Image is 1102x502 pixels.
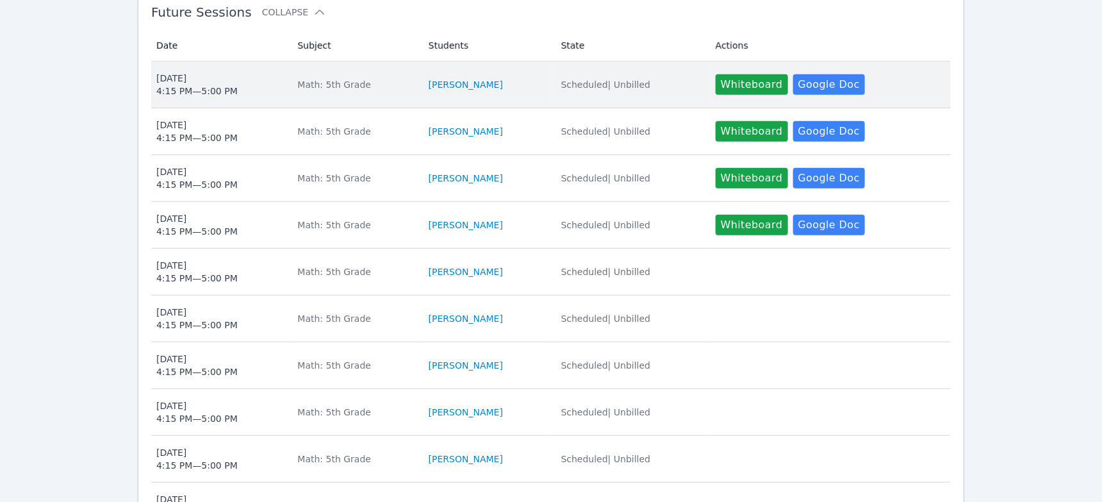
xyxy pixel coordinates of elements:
th: Date [151,30,290,62]
div: Math: 5th Grade [297,125,413,138]
a: Google Doc [793,168,865,188]
div: Math: 5th Grade [297,172,413,185]
span: Scheduled | Unbilled [561,314,651,324]
span: Scheduled | Unbilled [561,79,651,90]
div: Math: 5th Grade [297,359,413,372]
div: Math: 5th Grade [297,265,413,278]
div: [DATE] 4:15 PM — 5:00 PM [156,165,238,191]
a: [PERSON_NAME] [429,125,503,138]
tr: [DATE]4:15 PM—5:00 PMMath: 5th Grade[PERSON_NAME]Scheduled| Unbilled [151,436,951,483]
div: [DATE] 4:15 PM — 5:00 PM [156,119,238,144]
div: [DATE] 4:15 PM — 5:00 PM [156,446,238,472]
a: [PERSON_NAME] [429,219,503,231]
tr: [DATE]4:15 PM—5:00 PMMath: 5th Grade[PERSON_NAME]Scheduled| Unbilled [151,342,951,389]
span: Scheduled | Unbilled [561,407,651,417]
div: Math: 5th Grade [297,78,413,91]
a: [PERSON_NAME] [429,359,503,372]
a: [PERSON_NAME] [429,172,503,185]
a: [PERSON_NAME] [429,312,503,325]
a: [PERSON_NAME] [429,78,503,91]
span: Scheduled | Unbilled [561,126,651,137]
tr: [DATE]4:15 PM—5:00 PMMath: 5th Grade[PERSON_NAME]Scheduled| Unbilled [151,296,951,342]
tr: [DATE]4:15 PM—5:00 PMMath: 5th Grade[PERSON_NAME]Scheduled| Unbilled [151,249,951,296]
div: [DATE] 4:15 PM — 5:00 PM [156,399,238,425]
span: Scheduled | Unbilled [561,267,651,277]
div: [DATE] 4:15 PM — 5:00 PM [156,306,238,331]
div: [DATE] 4:15 PM — 5:00 PM [156,72,238,97]
button: Collapse [262,6,326,19]
a: [PERSON_NAME] [429,453,503,465]
tr: [DATE]4:15 PM—5:00 PMMath: 5th Grade[PERSON_NAME]Scheduled| UnbilledWhiteboardGoogle Doc [151,202,951,249]
div: [DATE] 4:15 PM — 5:00 PM [156,212,238,238]
button: Whiteboard [716,215,788,235]
span: Scheduled | Unbilled [561,220,651,230]
a: Google Doc [793,74,865,95]
div: Math: 5th Grade [297,312,413,325]
div: Math: 5th Grade [297,219,413,231]
span: Scheduled | Unbilled [561,173,651,183]
button: Whiteboard [716,74,788,95]
th: Students [421,30,554,62]
a: [PERSON_NAME] [429,265,503,278]
span: Future Sessions [151,4,252,20]
div: Math: 5th Grade [297,453,413,465]
tr: [DATE]4:15 PM—5:00 PMMath: 5th Grade[PERSON_NAME]Scheduled| UnbilledWhiteboardGoogle Doc [151,108,951,155]
div: [DATE] 4:15 PM — 5:00 PM [156,353,238,378]
span: Scheduled | Unbilled [561,360,651,371]
button: Whiteboard [716,168,788,188]
a: Google Doc [793,215,865,235]
button: Whiteboard [716,121,788,142]
th: State [554,30,708,62]
tr: [DATE]4:15 PM—5:00 PMMath: 5th Grade[PERSON_NAME]Scheduled| UnbilledWhiteboardGoogle Doc [151,62,951,108]
a: [PERSON_NAME] [429,406,503,419]
div: [DATE] 4:15 PM — 5:00 PM [156,259,238,285]
a: Google Doc [793,121,865,142]
span: Scheduled | Unbilled [561,454,651,464]
div: Math: 5th Grade [297,406,413,419]
th: Subject [290,30,420,62]
tr: [DATE]4:15 PM—5:00 PMMath: 5th Grade[PERSON_NAME]Scheduled| UnbilledWhiteboardGoogle Doc [151,155,951,202]
tr: [DATE]4:15 PM—5:00 PMMath: 5th Grade[PERSON_NAME]Scheduled| Unbilled [151,389,951,436]
th: Actions [708,30,951,62]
